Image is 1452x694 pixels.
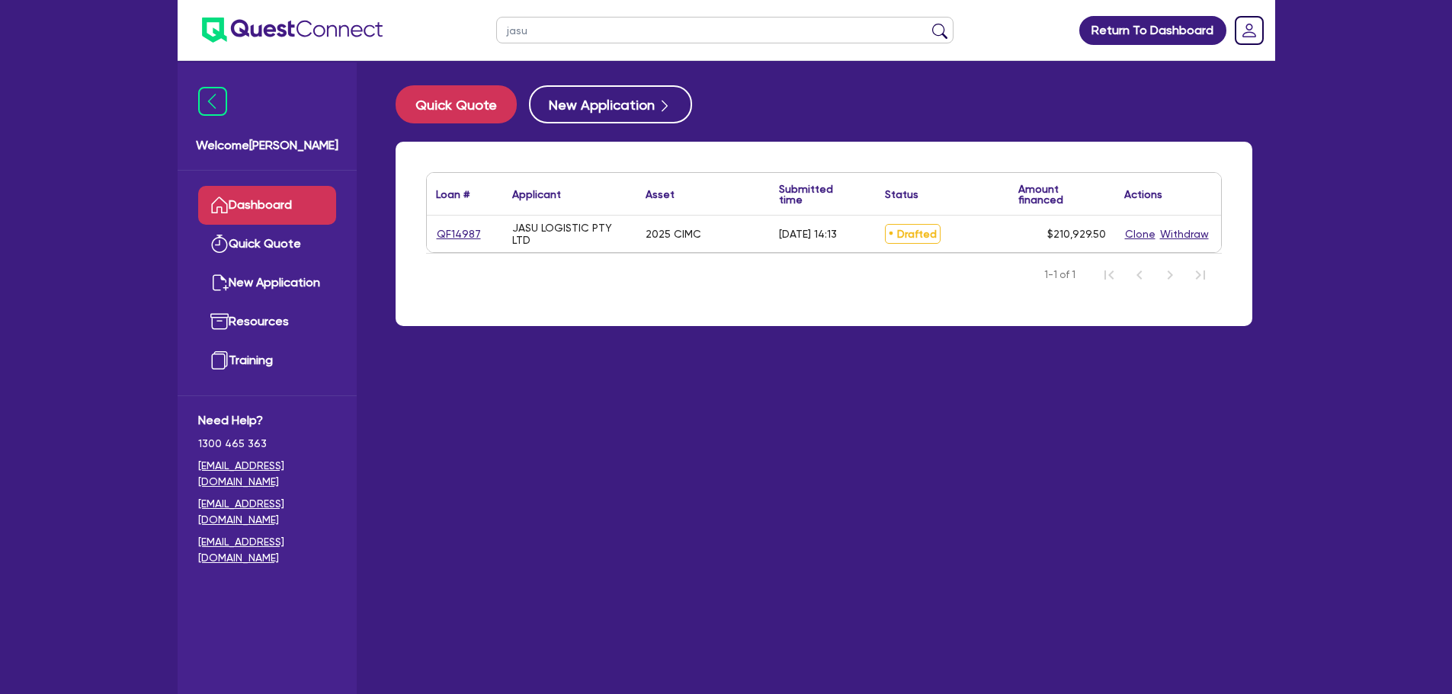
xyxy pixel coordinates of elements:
span: 1-1 of 1 [1044,267,1075,283]
div: Submitted time [779,184,853,205]
div: Asset [646,189,675,200]
a: Training [198,341,336,380]
button: Last Page [1185,260,1216,290]
a: Dropdown toggle [1229,11,1269,50]
div: 2025 CIMC [646,228,701,240]
a: Dashboard [198,186,336,225]
span: Need Help? [198,411,336,430]
div: JASU LOGISTIC PTY LTD [512,222,627,246]
a: QF14987 [436,225,482,243]
a: [EMAIL_ADDRESS][DOMAIN_NAME] [198,458,336,490]
button: Withdraw [1159,225,1210,243]
button: Previous Page [1124,260,1155,290]
a: New Application [198,264,336,302]
a: [EMAIL_ADDRESS][DOMAIN_NAME] [198,534,336,566]
img: icon-menu-close [198,87,227,116]
img: quick-quote [210,235,229,253]
button: New Application [529,85,692,123]
a: Resources [198,302,336,341]
div: [DATE] 14:13 [779,228,837,240]
a: [EMAIL_ADDRESS][DOMAIN_NAME] [198,496,336,528]
span: 1300 465 363 [198,436,336,452]
a: Quick Quote [198,225,336,264]
div: Loan # [436,189,470,200]
a: Quick Quote [396,85,529,123]
button: Next Page [1155,260,1185,290]
button: Clone [1124,225,1156,243]
div: Applicant [512,189,561,200]
a: Return To Dashboard [1079,16,1226,45]
img: resources [210,312,229,331]
div: Status [885,189,918,200]
img: training [210,351,229,369]
span: Welcome [PERSON_NAME] [196,136,338,155]
div: Actions [1124,189,1162,200]
img: new-application [210,273,229,292]
button: Quick Quote [396,85,517,123]
div: Amount financed [1018,184,1106,205]
img: quest-connect-logo-blue [202,18,383,43]
input: Search by name, application ID or mobile number... [496,17,954,43]
span: $210,929.50 [1047,228,1106,240]
button: First Page [1094,260,1124,290]
span: Drafted [885,224,941,244]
